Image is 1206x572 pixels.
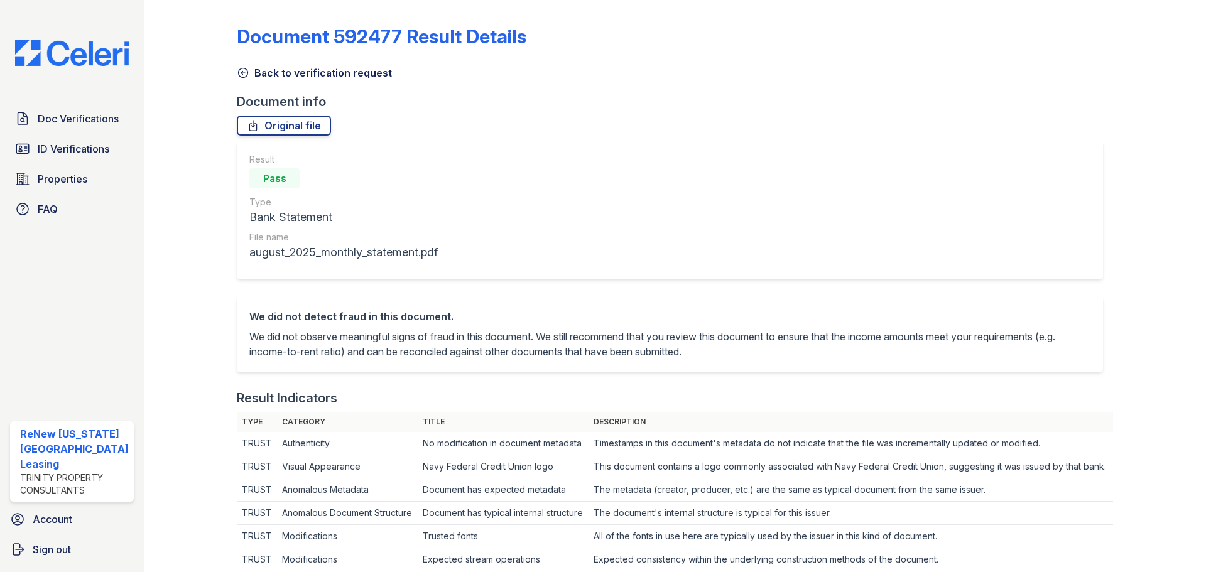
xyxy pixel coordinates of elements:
td: Expected stream operations [418,548,589,571]
div: august_2025_monthly_statement.pdf [249,244,438,261]
td: TRUST [237,455,277,478]
span: ID Verifications [38,141,109,156]
span: Doc Verifications [38,111,119,126]
a: Original file [237,116,331,136]
a: FAQ [10,197,134,222]
td: The metadata (creator, producer, etc.) are the same as typical document from the same issuer. [589,478,1113,502]
td: TRUST [237,502,277,525]
th: Type [237,412,277,432]
div: Result [249,153,438,166]
div: File name [249,231,438,244]
td: Timestamps in this document's metadata do not indicate that the file was incrementally updated or... [589,432,1113,455]
td: Visual Appearance [277,455,418,478]
a: Properties [10,166,134,192]
img: CE_Logo_Blue-a8612792a0a2168367f1c8372b55b34899dd931a85d93a1a3d3e32e68fde9ad4.png [5,40,139,66]
div: We did not detect fraud in this document. [249,309,1090,324]
a: Account [5,507,139,532]
td: Document has typical internal structure [418,502,589,525]
span: FAQ [38,202,58,217]
a: Back to verification request [237,65,392,80]
a: Document 592477 Result Details [237,25,526,48]
td: TRUST [237,548,277,571]
td: The document's internal structure is typical for this issuer. [589,502,1113,525]
td: Modifications [277,548,418,571]
a: Doc Verifications [10,106,134,131]
td: Anomalous Metadata [277,478,418,502]
div: Bank Statement [249,208,438,226]
p: We did not observe meaningful signs of fraud in this document. We still recommend that you review... [249,329,1090,359]
td: All of the fonts in use here are typically used by the issuer in this kind of document. [589,525,1113,548]
th: Description [589,412,1113,432]
td: Document has expected metadata [418,478,589,502]
td: Expected consistency within the underlying construction methods of the document. [589,548,1113,571]
td: Trusted fonts [418,525,589,548]
td: Authenticity [277,432,418,455]
a: ID Verifications [10,136,134,161]
td: Navy Federal Credit Union logo [418,455,589,478]
div: Result Indicators [237,389,337,407]
td: Anomalous Document Structure [277,502,418,525]
div: Type [249,196,438,208]
div: Trinity Property Consultants [20,472,129,497]
a: Sign out [5,537,139,562]
td: TRUST [237,525,277,548]
td: TRUST [237,432,277,455]
td: TRUST [237,478,277,502]
span: Account [33,512,72,527]
td: No modification in document metadata [418,432,589,455]
div: Document info [237,93,1113,111]
span: Properties [38,171,87,186]
th: Title [418,412,589,432]
div: Pass [249,168,300,188]
th: Category [277,412,418,432]
td: This document contains a logo commonly associated with Navy Federal Credit Union, suggesting it w... [589,455,1113,478]
td: Modifications [277,525,418,548]
span: Sign out [33,542,71,557]
div: ReNew [US_STATE][GEOGRAPHIC_DATA] Leasing [20,426,129,472]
